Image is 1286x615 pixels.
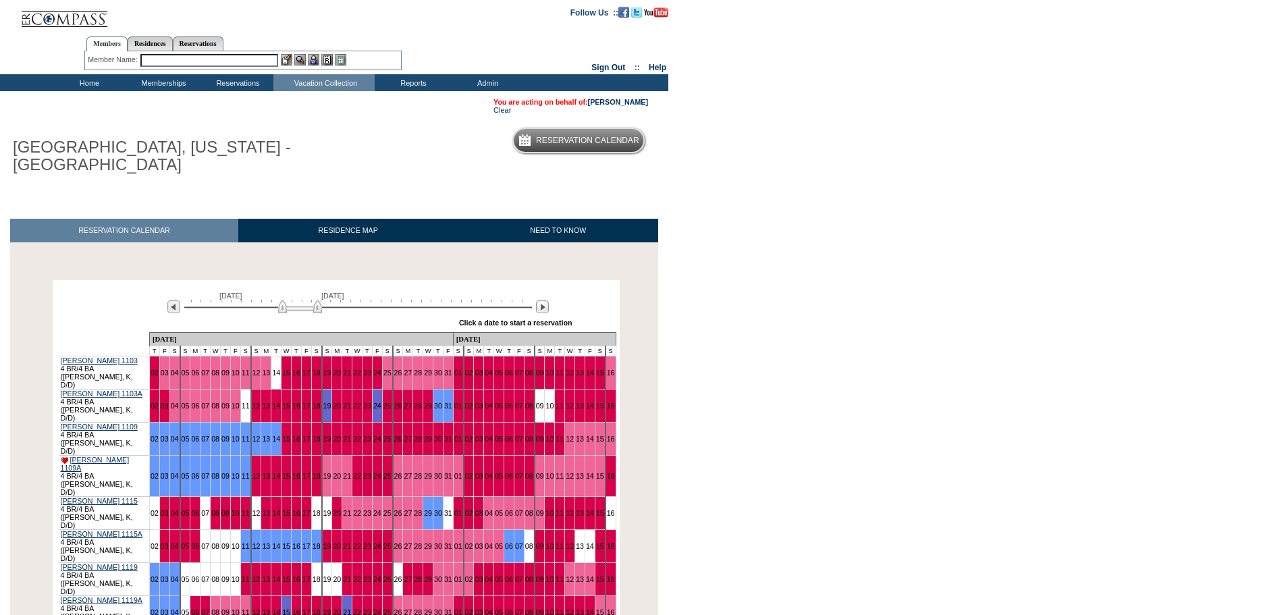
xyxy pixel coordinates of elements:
a: 10 [232,435,240,443]
a: 31 [444,402,452,410]
img: Reservations [321,54,333,65]
a: 03 [475,369,483,377]
a: 09 [221,402,230,410]
a: 22 [353,509,361,517]
a: 24 [373,472,381,480]
a: [PERSON_NAME] 1103 [61,356,138,365]
a: 09 [221,472,230,480]
a: 15 [596,435,604,443]
a: 06 [505,435,513,443]
a: 02 [465,402,473,410]
a: 05 [182,435,190,443]
a: 30 [434,435,442,443]
a: 03 [161,472,169,480]
a: 27 [404,369,412,377]
a: 12 [566,369,574,377]
a: 25 [383,369,392,377]
a: 11 [242,472,250,480]
a: 11 [556,472,564,480]
a: 27 [404,435,412,443]
a: Clear [493,106,511,114]
a: 31 [444,542,452,550]
a: 20 [333,472,341,480]
a: 05 [182,509,190,517]
a: 12 [566,435,574,443]
a: 23 [363,369,371,377]
a: 03 [475,542,483,550]
a: 13 [576,402,584,410]
td: Reservations [199,74,273,91]
a: 27 [404,402,412,410]
a: 09 [221,369,230,377]
a: 09 [536,435,544,443]
a: 19 [323,542,331,550]
a: 07 [515,509,523,517]
a: 05 [182,472,190,480]
a: 17 [302,369,311,377]
a: 24 [373,542,381,550]
a: 17 [302,435,311,443]
a: 16 [292,509,300,517]
a: 06 [191,472,199,480]
a: 06 [505,402,513,410]
a: 10 [545,402,554,410]
a: 02 [151,472,159,480]
a: 28 [414,435,422,443]
a: 08 [211,542,219,550]
a: 28 [414,509,422,517]
a: 11 [556,402,564,410]
a: 07 [515,435,523,443]
a: 15 [596,369,604,377]
a: 16 [292,402,300,410]
a: Members [86,36,128,51]
a: Subscribe to our YouTube Channel [644,7,668,16]
a: 13 [576,472,584,480]
a: 25 [383,542,392,550]
a: 25 [383,402,392,410]
a: 16 [292,542,300,550]
img: b_edit.gif [281,54,292,65]
a: 12 [252,402,261,410]
a: 18 [313,542,321,550]
td: Admin [449,74,523,91]
a: 29 [424,369,432,377]
a: 17 [302,542,311,550]
a: 15 [282,402,290,410]
a: 04 [485,369,493,377]
a: 29 [424,402,432,410]
a: 30 [434,542,442,550]
a: 01 [454,435,462,443]
a: 21 [343,542,351,550]
a: 14 [586,435,594,443]
a: 25 [383,472,392,480]
a: 02 [465,472,473,480]
img: Follow us on Twitter [631,7,642,18]
a: 01 [454,369,462,377]
a: 03 [161,542,169,550]
a: 24 [373,402,381,410]
a: 05 [182,542,190,550]
a: 04 [171,542,179,550]
a: 21 [343,509,351,517]
a: 09 [221,542,230,550]
a: 31 [444,472,452,480]
a: 01 [454,402,462,410]
a: 01 [454,509,462,517]
a: 03 [475,435,483,443]
a: 08 [525,472,533,480]
a: [PERSON_NAME] 1115 [61,497,138,505]
a: 28 [414,369,422,377]
a: 20 [333,402,341,410]
a: 30 [434,472,442,480]
a: [PERSON_NAME] [588,98,648,106]
a: 06 [191,542,199,550]
a: 20 [333,369,341,377]
a: 14 [272,472,280,480]
a: 04 [485,509,493,517]
a: 16 [607,435,615,443]
a: 29 [424,542,432,550]
a: 26 [394,472,402,480]
a: 02 [465,369,473,377]
a: 13 [576,509,584,517]
a: 15 [596,509,604,517]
